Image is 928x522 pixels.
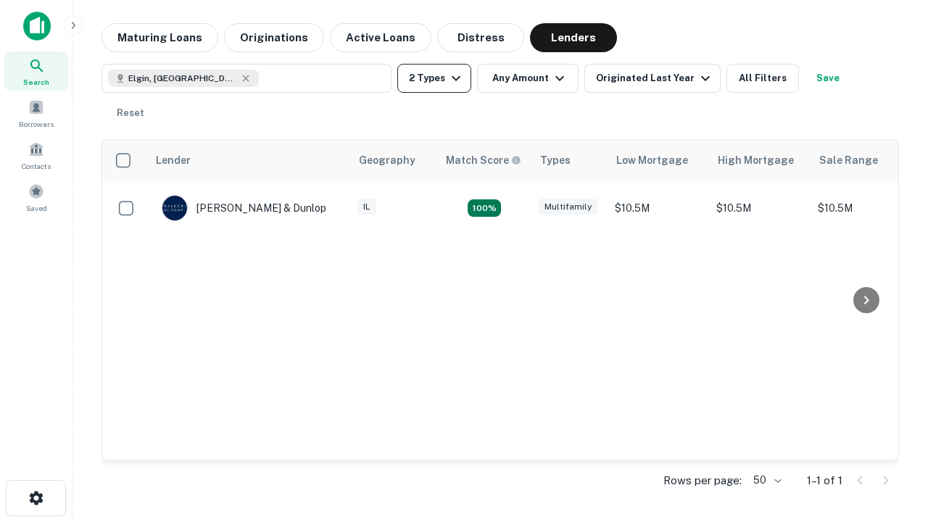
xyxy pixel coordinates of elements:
[747,470,784,491] div: 50
[4,178,68,217] a: Saved
[584,64,721,93] button: Originated Last Year
[663,472,742,489] p: Rows per page:
[224,23,324,52] button: Originations
[596,70,714,87] div: Originated Last Year
[805,64,851,93] button: Save your search to get updates of matches that match your search criteria.
[156,152,191,169] div: Lender
[128,72,237,85] span: Elgin, [GEOGRAPHIC_DATA], [GEOGRAPHIC_DATA]
[608,140,709,181] th: Low Mortgage
[359,152,415,169] div: Geography
[531,140,608,181] th: Types
[101,23,218,52] button: Maturing Loans
[19,118,54,130] span: Borrowers
[4,51,68,91] a: Search
[147,140,350,181] th: Lender
[4,94,68,133] a: Borrowers
[709,181,811,236] td: $10.5M
[101,64,391,93] button: Elgin, [GEOGRAPHIC_DATA], [GEOGRAPHIC_DATA]
[162,196,187,220] img: picture
[608,181,709,236] td: $10.5M
[539,199,597,215] div: Multifamily
[4,136,68,175] a: Contacts
[437,23,524,52] button: Distress
[530,23,617,52] button: Lenders
[357,199,376,215] div: IL
[616,152,688,169] div: Low Mortgage
[397,64,471,93] button: 2 Types
[718,152,794,169] div: High Mortgage
[22,160,51,172] span: Contacts
[819,152,878,169] div: Sale Range
[726,64,799,93] button: All Filters
[446,152,521,168] div: Capitalize uses an advanced AI algorithm to match your search with the best lender. The match sco...
[540,152,571,169] div: Types
[709,140,811,181] th: High Mortgage
[23,12,51,41] img: capitalize-icon.png
[330,23,431,52] button: Active Loans
[23,76,49,88] span: Search
[468,199,501,217] div: Matching Properties: 1, hasApolloMatch: undefined
[26,202,47,214] span: Saved
[807,472,842,489] p: 1–1 of 1
[350,140,437,181] th: Geography
[855,360,928,429] iframe: Chat Widget
[446,152,518,168] h6: Match Score
[437,140,531,181] th: Capitalize uses an advanced AI algorithm to match your search with the best lender. The match sco...
[162,195,326,221] div: [PERSON_NAME] & Dunlop
[107,99,154,128] button: Reset
[477,64,579,93] button: Any Amount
